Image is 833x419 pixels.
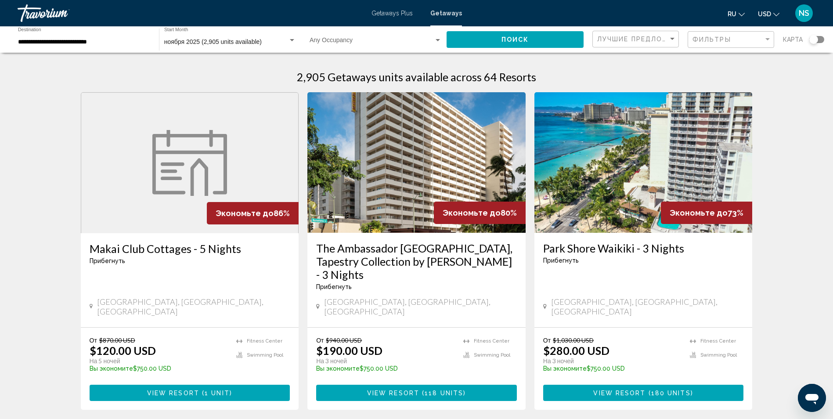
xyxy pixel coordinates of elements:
span: Прибегнуть [543,257,579,264]
span: $940.00 USD [326,336,362,344]
span: Экономьте до [443,208,501,217]
span: USD [758,11,771,18]
span: Фильтры [692,36,731,43]
span: $1,030.00 USD [553,336,594,344]
button: Поиск [447,31,584,47]
p: На 5 ночей [90,357,228,365]
div: 80% [434,202,526,224]
span: View Resort [367,390,419,397]
img: week.svg [152,130,227,196]
span: ноября 2025 (2,905 units available) [164,38,262,45]
p: $750.00 USD [90,365,228,372]
span: От [90,336,97,344]
h1: 2,905 Getaways units available across 64 Resorts [297,70,536,83]
p: $750.00 USD [316,365,454,372]
a: Getaways [430,10,462,17]
span: От [543,336,551,344]
span: 1 unit [205,390,230,397]
span: ( ) [199,390,232,397]
p: $750.00 USD [543,365,682,372]
p: На 3 ночей [543,357,682,365]
button: View Resort(180 units) [543,385,744,401]
span: Fitness Center [247,338,282,344]
a: Makai Club Cottages - 5 Nights [90,242,290,255]
p: На 3 ночей [316,357,454,365]
span: Экономьте до [670,208,728,217]
div: 73% [661,202,752,224]
span: Fitness Center [700,338,736,344]
span: [GEOGRAPHIC_DATA], [GEOGRAPHIC_DATA], [GEOGRAPHIC_DATA] [324,297,517,316]
span: View Resort [593,390,645,397]
span: [GEOGRAPHIC_DATA], [GEOGRAPHIC_DATA], [GEOGRAPHIC_DATA] [97,297,290,316]
span: 180 units [651,390,691,397]
div: 86% [207,202,299,224]
p: $190.00 USD [316,344,382,357]
img: RT85E01X.jpg [534,92,753,233]
span: Swimming Pool [247,352,283,358]
span: Экономьте до [216,209,274,218]
p: $280.00 USD [543,344,609,357]
span: Swimming Pool [700,352,737,358]
span: 118 units [425,390,463,397]
span: Вы экономите [316,365,360,372]
iframe: Кнопка запуска окна обмена сообщениями [798,384,826,412]
span: ( ) [646,390,693,397]
button: Change currency [758,7,779,20]
mat-select: Sort by [597,36,676,43]
button: Filter [688,31,774,49]
a: Travorium [18,4,363,22]
span: Вы экономите [90,365,133,372]
span: Swimming Pool [474,352,510,358]
span: карта [783,33,803,46]
p: $120.00 USD [90,344,156,357]
button: View Resort(118 units) [316,385,517,401]
img: RN97E01X.jpg [307,92,526,233]
span: От [316,336,324,344]
span: Вы экономите [543,365,587,372]
a: The Ambassador [GEOGRAPHIC_DATA], Tapestry Collection by [PERSON_NAME] - 3 Nights [316,242,517,281]
span: ( ) [419,390,466,397]
span: [GEOGRAPHIC_DATA], [GEOGRAPHIC_DATA], [GEOGRAPHIC_DATA] [551,297,744,316]
span: Поиск [501,36,529,43]
span: NS [799,9,809,18]
span: ru [728,11,736,18]
button: View Resort(1 unit) [90,385,290,401]
span: Fitness Center [474,338,509,344]
span: Прибегнуть [90,257,125,264]
a: Park Shore Waikiki - 3 Nights [543,242,744,255]
span: Лучшие предложения [597,36,690,43]
a: Getaways Plus [371,10,413,17]
button: Change language [728,7,745,20]
button: User Menu [793,4,815,22]
span: View Resort [147,390,199,397]
span: $870.00 USD [99,336,135,344]
span: Прибегнуть [316,283,352,290]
